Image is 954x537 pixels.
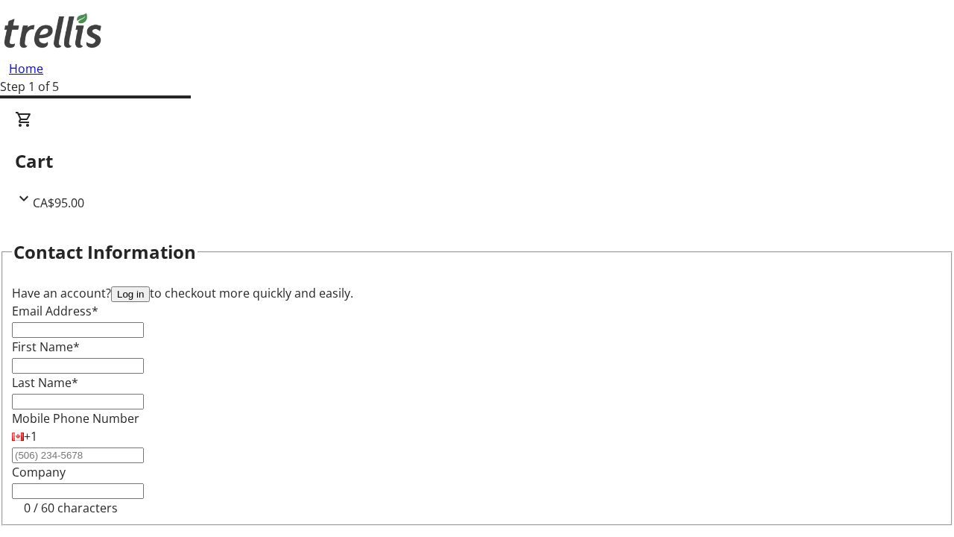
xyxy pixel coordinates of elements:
tr-character-limit: 0 / 60 characters [24,500,118,516]
input: (506) 234-5678 [12,447,144,463]
h2: Cart [15,148,939,175]
div: CartCA$95.00 [15,110,939,212]
span: CA$95.00 [33,195,84,211]
div: Have an account? to checkout more quickly and easily. [12,284,942,302]
label: Email Address* [12,303,98,319]
label: Mobile Phone Number [12,410,139,427]
label: First Name* [12,339,80,355]
label: Last Name* [12,374,78,391]
label: Company [12,464,66,480]
button: Log in [111,286,150,302]
h2: Contact Information [13,239,196,266]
